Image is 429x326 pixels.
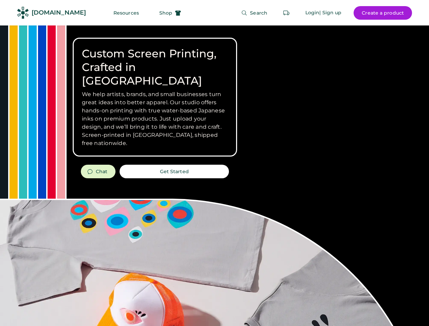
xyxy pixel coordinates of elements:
[233,6,275,20] button: Search
[105,6,147,20] button: Resources
[120,165,229,178] button: Get Started
[81,165,115,178] button: Chat
[82,47,228,88] h1: Custom Screen Printing, Crafted in [GEOGRAPHIC_DATA]
[82,90,228,147] h3: We help artists, brands, and small businesses turn great ideas into better apparel. Our studio of...
[354,6,412,20] button: Create a product
[305,10,320,16] div: Login
[17,7,29,19] img: Rendered Logo - Screens
[151,6,189,20] button: Shop
[280,6,293,20] button: Retrieve an order
[250,11,267,15] span: Search
[319,10,341,16] div: | Sign up
[159,11,172,15] span: Shop
[32,8,86,17] div: [DOMAIN_NAME]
